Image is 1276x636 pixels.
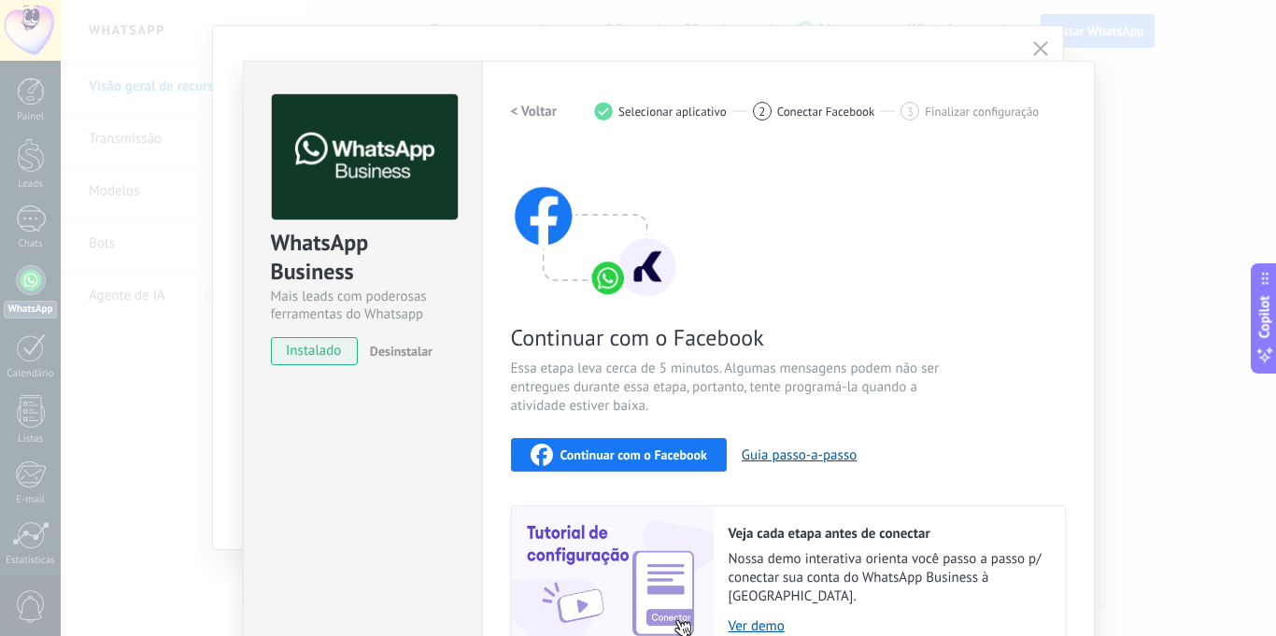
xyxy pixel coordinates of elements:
h2: Veja cada etapa antes de conectar [729,525,1046,543]
div: Mais leads com poderosas ferramentas do Whatsapp [271,288,455,323]
span: instalado [272,337,357,365]
span: 3 [907,104,914,120]
button: Guia passo-a-passo [742,446,857,464]
span: Conectar Facebook [777,105,875,119]
span: Desinstalar [370,343,432,360]
button: Desinstalar [362,337,432,365]
button: < Voltar [511,94,558,128]
button: Continuar com o Facebook [511,438,727,472]
span: Finalizar configuração [925,105,1039,119]
h2: < Voltar [511,103,558,120]
span: Selecionar aplicativo [618,105,727,119]
span: 2 [759,104,765,120]
div: WhatsApp Business [271,228,455,288]
img: connect with facebook [511,150,679,300]
a: Ver demo [729,617,1046,635]
img: logo_main.png [272,94,458,220]
span: Continuar com o Facebook [511,323,956,352]
span: Copilot [1255,295,1274,338]
span: Nossa demo interativa orienta você passo a passo p/ conectar sua conta do WhatsApp Business à [GE... [729,550,1046,606]
span: Continuar com o Facebook [560,448,707,461]
span: Essa etapa leva cerca de 5 minutos. Algumas mensagens podem não ser entregues durante essa etapa,... [511,360,956,416]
